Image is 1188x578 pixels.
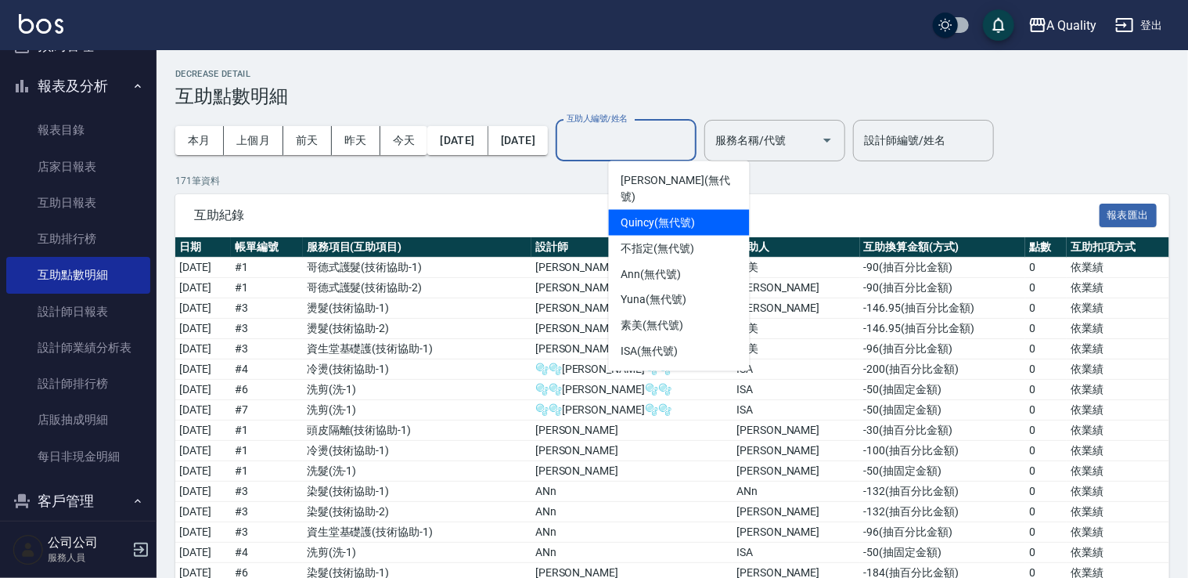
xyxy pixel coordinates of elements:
[860,380,1025,400] td: -50 ( 抽固定金額 )
[175,482,231,502] td: [DATE]
[175,400,231,421] td: [DATE]
[175,237,231,258] th: 日期
[733,421,860,441] td: [PERSON_NAME]
[531,543,733,563] td: ANn
[1100,207,1157,222] a: 報表匯出
[175,339,231,359] td: [DATE]
[303,339,531,359] td: 資生堂基礎護 ( 技術協助-1 )
[860,522,1025,543] td: -96 ( 抽百分比金額 )
[1025,400,1067,421] td: 0
[531,359,733,380] td: 🫧🫧[PERSON_NAME]🫧🫧
[1067,543,1169,563] td: 依業績
[332,126,380,155] button: 昨天
[860,339,1025,359] td: -96 ( 抽百分比金額 )
[194,208,1100,223] span: 互助紀錄
[1067,278,1169,298] td: 依業績
[1025,298,1067,319] td: 0
[1025,421,1067,441] td: 0
[175,258,231,278] td: [DATE]
[621,240,695,257] span: 不指定 (無代號)
[175,502,231,522] td: [DATE]
[1067,482,1169,502] td: 依業績
[231,421,303,441] td: # 1
[231,319,303,339] td: # 3
[1025,543,1067,563] td: 0
[175,421,231,441] td: [DATE]
[231,258,303,278] td: # 1
[303,319,531,339] td: 燙髮 ( 技術協助-2 )
[1025,237,1067,258] th: 點數
[231,502,303,522] td: # 3
[531,339,733,359] td: [PERSON_NAME]
[1025,482,1067,502] td: 0
[531,482,733,502] td: ANn
[1025,359,1067,380] td: 0
[303,543,531,563] td: 洗剪 ( 洗-1 )
[733,522,860,543] td: [PERSON_NAME]
[6,66,150,107] button: 報表及分析
[1047,16,1097,35] div: A Quality
[175,319,231,339] td: [DATE]
[231,359,303,380] td: # 4
[6,439,150,475] a: 每日非現金明細
[6,402,150,438] a: 店販抽成明細
[733,461,860,482] td: [PERSON_NAME]
[860,441,1025,461] td: -100 ( 抽百分比金額 )
[175,380,231,400] td: [DATE]
[19,14,63,34] img: Logo
[303,298,531,319] td: 燙髮 ( 技術協助-1 )
[1025,258,1067,278] td: 0
[567,113,628,125] label: 互助人編號/姓名
[303,421,531,441] td: 頭皮隔離 ( 技術協助-1 )
[860,237,1025,258] th: 互助換算金額(方式)
[1067,237,1169,258] th: 互助扣項方式
[1025,319,1067,339] td: 0
[175,278,231,298] td: [DATE]
[1067,421,1169,441] td: 依業績
[380,126,428,155] button: 今天
[733,502,860,522] td: [PERSON_NAME]
[733,237,860,258] th: 互助人
[303,359,531,380] td: 冷燙 ( 技術協助-1 )
[1025,441,1067,461] td: 0
[303,441,531,461] td: 冷燙 ( 技術協助-1 )
[860,543,1025,563] td: -50 ( 抽固定金額 )
[860,502,1025,522] td: -132 ( 抽百分比金額 )
[231,461,303,482] td: # 1
[733,543,860,563] td: ISA
[733,482,860,502] td: ANn
[303,237,531,258] th: 服務項目(互助項目)
[175,298,231,319] td: [DATE]
[6,185,150,221] a: 互助日報表
[531,298,733,319] td: [PERSON_NAME]
[6,257,150,293] a: 互助點數明細
[175,543,231,563] td: [DATE]
[531,278,733,298] td: [PERSON_NAME]
[1067,258,1169,278] td: 依業績
[6,112,150,148] a: 報表目錄
[621,215,695,231] span: Quincy (無代號)
[1100,204,1157,228] button: 報表匯出
[175,441,231,461] td: [DATE]
[1067,339,1169,359] td: 依業績
[283,126,332,155] button: 前天
[1067,380,1169,400] td: 依業績
[860,482,1025,502] td: -132 ( 抽百分比金額 )
[531,421,733,441] td: [PERSON_NAME]
[231,543,303,563] td: # 4
[231,400,303,421] td: # 7
[48,551,128,565] p: 服務人員
[860,359,1025,380] td: -200 ( 抽百分比金額 )
[175,359,231,380] td: [DATE]
[860,278,1025,298] td: -90 ( 抽百分比金額 )
[175,69,1169,79] h2: Decrease Detail
[733,319,860,339] td: 素美
[303,258,531,278] td: 哥德式護髮 ( 技術協助-1 )
[1067,359,1169,380] td: 依業績
[1025,461,1067,482] td: 0
[175,85,1169,107] h3: 互助點數明細
[488,126,548,155] button: [DATE]
[621,266,682,283] span: Ann (無代號)
[175,174,1169,188] p: 171 筆資料
[1067,522,1169,543] td: 依業績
